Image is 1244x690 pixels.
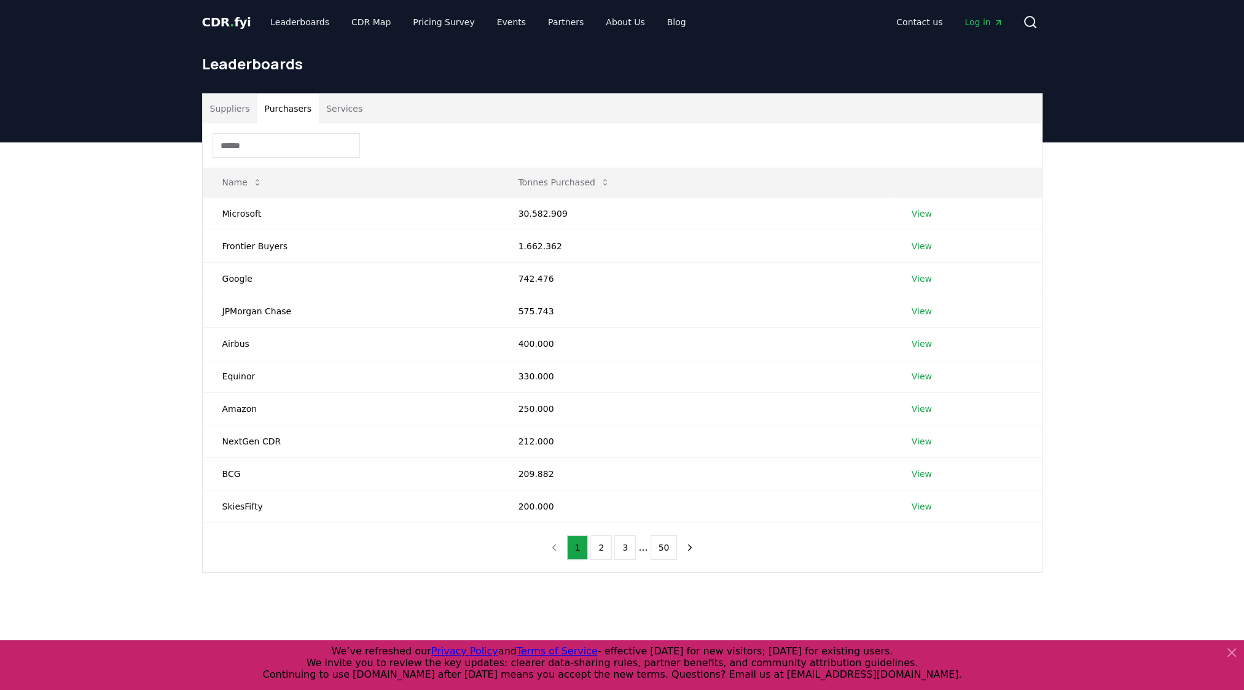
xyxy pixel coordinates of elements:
a: View [912,500,932,513]
td: 212.000 [499,425,892,457]
h1: Leaderboards [202,54,1043,74]
button: 1 [567,535,589,560]
td: BCG [203,457,499,490]
td: 30.582.909 [499,197,892,230]
td: Equinor [203,360,499,392]
td: Google [203,262,499,295]
td: Amazon [203,392,499,425]
td: 209.882 [499,457,892,490]
a: CDR Map [342,11,401,33]
td: 400.000 [499,327,892,360]
td: 742.476 [499,262,892,295]
span: CDR fyi [202,15,251,29]
a: View [912,207,932,220]
a: View [912,468,932,480]
button: 50 [651,535,678,560]
nav: Main [260,11,695,33]
span: . [230,15,234,29]
td: SkiesFifty [203,490,499,522]
td: 330.000 [499,360,892,392]
span: Log in [964,16,1003,28]
a: Log in [955,11,1012,33]
a: CDR.fyi [202,14,251,31]
a: Pricing Survey [403,11,484,33]
button: next page [679,535,700,560]
a: View [912,240,932,252]
a: View [912,403,932,415]
td: 250.000 [499,392,892,425]
button: Tonnes Purchased [509,170,620,195]
a: View [912,305,932,317]
td: NextGen CDR [203,425,499,457]
a: Contact us [886,11,952,33]
td: Frontier Buyers [203,230,499,262]
td: 575.743 [499,295,892,327]
a: Partners [538,11,593,33]
td: Microsoft [203,197,499,230]
button: 3 [614,535,636,560]
a: Events [487,11,536,33]
button: Purchasers [257,94,319,123]
button: 2 [590,535,612,560]
li: ... [638,540,647,555]
td: JPMorgan Chase [203,295,499,327]
a: About Us [596,11,654,33]
a: View [912,273,932,285]
button: Suppliers [203,94,257,123]
a: View [912,370,932,382]
button: Services [319,94,370,123]
a: View [912,338,932,350]
td: 200.000 [499,490,892,522]
a: Blog [657,11,696,33]
td: 1.662.362 [499,230,892,262]
a: Leaderboards [260,11,339,33]
td: Airbus [203,327,499,360]
a: View [912,435,932,448]
nav: Main [886,11,1012,33]
button: Name [213,170,272,195]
